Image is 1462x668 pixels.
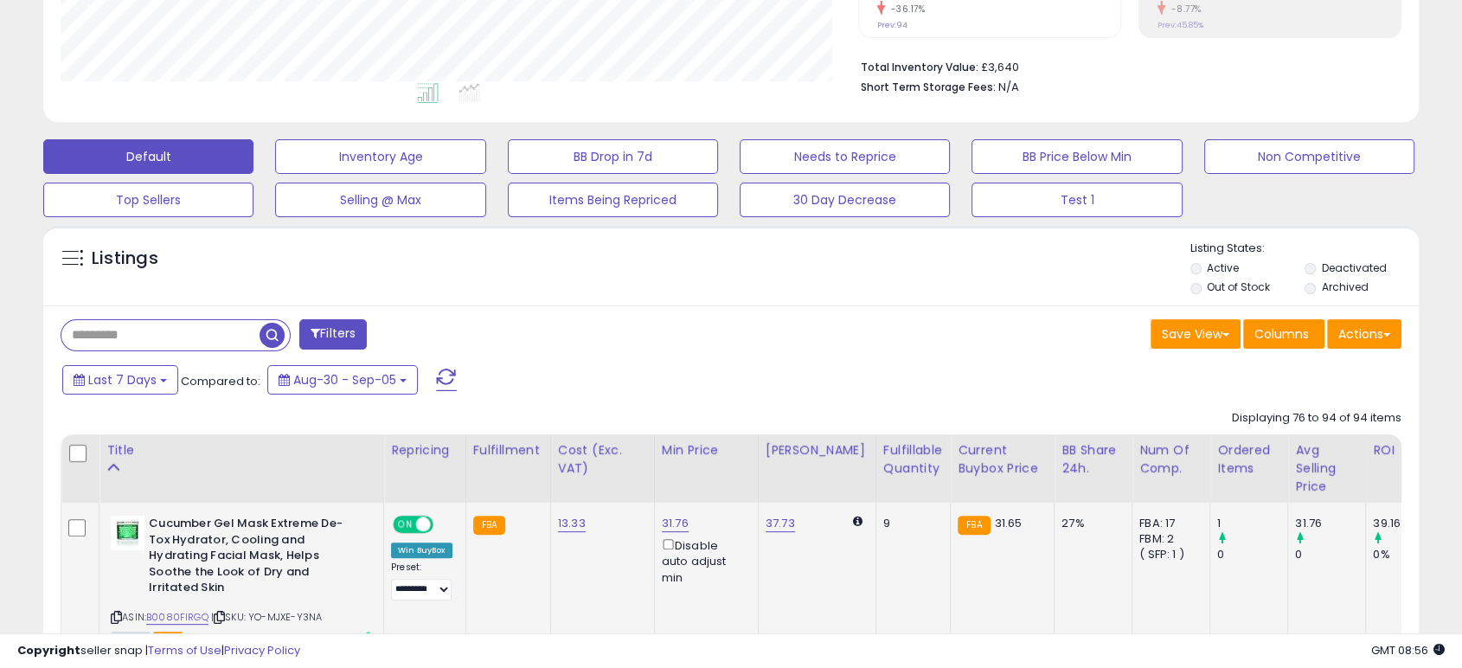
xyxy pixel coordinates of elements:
button: Needs to Reprice [740,139,950,174]
button: Save View [1151,319,1241,349]
strong: Copyright [17,642,80,658]
div: Title [106,441,376,459]
div: [PERSON_NAME] [766,441,869,459]
span: Columns [1254,325,1309,343]
div: 1 [1217,516,1287,531]
label: Active [1207,260,1239,275]
button: 30 Day Decrease [740,183,950,217]
span: ON [394,517,416,532]
small: FBA [473,516,505,535]
label: Archived [1322,279,1369,294]
div: 9 [883,516,937,531]
li: £3,640 [861,55,1388,76]
span: OFF [431,517,458,532]
a: Terms of Use [148,642,221,658]
div: BB Share 24h. [1061,441,1125,478]
b: Total Inventory Value: [861,60,978,74]
div: Preset: [391,562,452,601]
div: Displaying 76 to 94 of 94 items [1232,410,1401,427]
button: Last 7 Days [62,365,178,395]
div: 27% [1061,516,1119,531]
small: Prev: 45.85% [1157,20,1203,30]
div: Fulfillable Quantity [883,441,943,478]
div: 0% [1373,547,1443,562]
a: B0080FIRGQ [146,610,208,625]
div: seller snap | | [17,643,300,659]
div: 0 [1217,547,1287,562]
div: Fulfillment [473,441,543,459]
button: Columns [1243,319,1324,349]
div: Min Price [662,441,751,459]
div: Cost (Exc. VAT) [558,441,647,478]
button: Inventory Age [275,139,485,174]
span: Compared to: [181,373,260,389]
span: 2025-09-13 08:56 GMT [1371,642,1445,658]
button: Selling @ Max [275,183,485,217]
div: Num of Comp. [1139,441,1202,478]
span: All listings currently available for purchase on Amazon [111,632,151,646]
a: Privacy Policy [224,642,300,658]
button: Default [43,139,253,174]
a: 13.33 [558,515,586,532]
button: Actions [1327,319,1401,349]
div: ROI [1373,441,1436,459]
b: Short Term Storage Fees: [861,80,996,94]
button: BB Drop in 7d [508,139,718,174]
button: BB Price Below Min [971,139,1182,174]
button: Non Competitive [1204,139,1414,174]
button: Test 1 [971,183,1182,217]
b: Cucumber Gel Mask Extreme De-Tox Hydrator, Cooling and Hydrating Facial Mask, Helps Soothe the Lo... [149,516,359,601]
div: 39.16% [1373,516,1443,531]
span: Last 7 Days [88,371,157,389]
span: 31.65 [995,515,1023,531]
span: N/A [998,79,1019,95]
button: Top Sellers [43,183,253,217]
div: Repricing [391,441,458,459]
label: Out of Stock [1207,279,1270,294]
small: Prev: 94 [877,20,907,30]
small: -8.77% [1165,3,1202,16]
a: 37.73 [766,515,795,532]
button: Items Being Repriced [508,183,718,217]
h5: Listings [92,247,158,271]
button: Aug-30 - Sep-05 [267,365,418,395]
span: FBA [153,632,183,646]
div: Ordered Items [1217,441,1280,478]
div: ( SFP: 1 ) [1139,547,1196,562]
img: 41nFEw5jATS._SL40_.jpg [111,516,144,550]
div: Disable auto adjust min [662,536,745,586]
label: Deactivated [1322,260,1387,275]
div: Avg Selling Price [1295,441,1358,496]
div: Win BuyBox [391,543,452,558]
a: 31.76 [662,515,689,532]
span: Aug-30 - Sep-05 [293,371,396,389]
small: -36.17% [885,3,926,16]
button: Filters [299,319,367,350]
div: FBM: 2 [1139,531,1196,547]
div: Current Buybox Price [958,441,1047,478]
span: | SKU: YO-MJXE-Y3NA [211,610,322,624]
div: 0 [1295,547,1365,562]
small: FBA [958,516,990,535]
p: Listing States: [1190,241,1419,257]
div: 31.76 [1295,516,1365,531]
div: FBA: 17 [1139,516,1196,531]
